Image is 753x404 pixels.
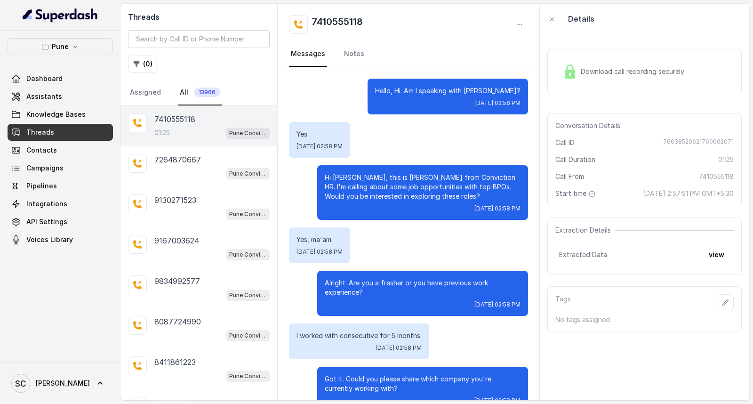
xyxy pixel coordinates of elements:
[26,235,73,244] span: Voices Library
[229,210,267,219] p: Pune Conviction HR Outbound Assistant
[8,124,113,141] a: Threads
[128,80,270,105] nav: Tabs
[703,246,730,263] button: view
[229,331,267,340] p: Pune Conviction HR Outbound Assistant
[555,315,734,324] p: No tags assigned
[26,145,57,155] span: Contacts
[128,56,158,73] button: (0)
[154,316,201,327] p: 8087724990
[26,128,54,137] span: Threads
[8,195,113,212] a: Integrations
[555,138,575,147] span: Call ID
[26,199,67,209] span: Integrations
[229,129,267,138] p: Pune Conviction HR Outbound Assistant
[643,189,734,198] span: [DATE] 2:57:51 PM GMT+5:30
[26,217,67,226] span: API Settings
[8,160,113,177] a: Campaigns
[376,344,422,352] span: [DATE] 02:58 PM
[26,110,86,119] span: Knowledge Bases
[296,129,343,139] p: Yes.
[229,291,267,300] p: Pune Conviction HR Outbound Assistant
[325,278,521,297] p: Alright. Are you a fresher or you have previous work experience?
[52,41,69,52] p: Pune
[325,374,521,393] p: Got it. Could you please share which company you're currently working with?
[568,13,594,24] p: Details
[555,121,624,130] span: Conversation Details
[178,80,222,105] a: All13966
[559,250,607,259] span: Extracted Data
[154,194,196,206] p: 9130271523
[128,11,270,23] h2: Threads
[36,379,90,388] span: [PERSON_NAME]
[8,178,113,194] a: Pipelines
[229,169,267,178] p: Pune Conviction HR Outbound Assistant
[8,38,113,55] button: Pune
[555,226,615,235] span: Extraction Details
[296,331,422,340] p: I worked with consecutive for 5 months.
[154,356,196,368] p: 8411861223
[8,370,113,396] a: [PERSON_NAME]
[26,163,64,173] span: Campaigns
[128,30,270,48] input: Search by Call ID or Phone Number
[312,15,363,34] h2: 7410555118
[154,113,195,125] p: 7410555118
[296,235,343,244] p: Yes, ma'am.
[154,235,199,246] p: 9167003624
[229,372,267,381] p: Pune Conviction HR Outbound Assistant
[699,172,734,181] span: 7410555118
[555,294,571,311] p: Tags
[194,88,220,97] span: 13966
[474,205,521,212] span: [DATE] 02:58 PM
[154,128,170,137] p: 01:25
[26,92,62,101] span: Assistants
[23,8,98,23] img: light.svg
[474,99,521,107] span: [DATE] 02:58 PM
[555,172,584,181] span: Call From
[128,80,163,105] a: Assigned
[8,88,113,105] a: Assistants
[154,275,200,287] p: 9834992577
[229,250,267,259] p: Pune Conviction HR Outbound Assistant
[26,74,63,83] span: Dashboard
[8,231,113,248] a: Voices Library
[325,173,521,201] p: Hi [PERSON_NAME], this is [PERSON_NAME] from Conviction HR. I'm calling about some job opportunit...
[718,155,734,164] span: 01:25
[26,181,57,191] span: Pipelines
[663,138,734,147] span: 76038520621760002071
[581,67,688,76] span: Download call recording securely
[8,213,113,230] a: API Settings
[555,189,598,198] span: Start time
[289,41,528,67] nav: Tabs
[296,248,343,256] span: [DATE] 02:58 PM
[8,70,113,87] a: Dashboard
[8,106,113,123] a: Knowledge Bases
[154,154,201,165] p: 7264870667
[8,142,113,159] a: Contacts
[555,155,595,164] span: Call Duration
[474,301,521,308] span: [DATE] 02:58 PM
[375,86,521,96] p: Hello, Hi. Am I speaking with [PERSON_NAME]?
[15,379,26,388] text: SC
[563,65,577,79] img: Lock Icon
[289,41,327,67] a: Messages
[296,143,343,150] span: [DATE] 02:58 PM
[342,41,366,67] a: Notes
